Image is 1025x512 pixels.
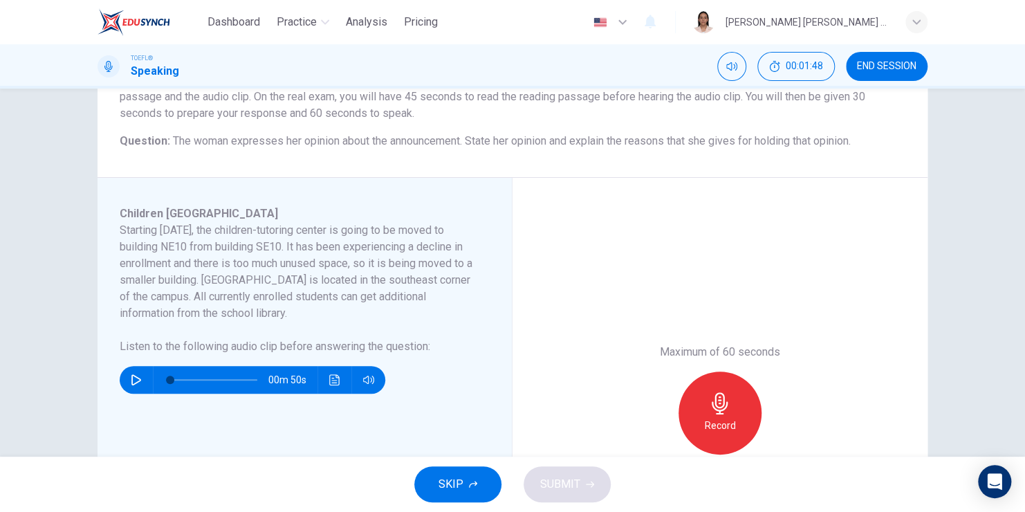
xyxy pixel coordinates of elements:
h1: Speaking [131,63,179,80]
span: You will now read a short passage and listen to an audio clip on the same topic. You will then an... [120,73,894,120]
span: Dashboard [207,14,260,30]
button: Practice [271,10,335,35]
span: 00:01:48 [786,61,823,72]
a: EduSynch logo [98,8,202,36]
h6: Question : [120,133,905,149]
span: Practice [277,14,317,30]
span: Pricing [404,14,438,30]
h6: Directions : [120,72,905,122]
div: Open Intercom Messenger [978,465,1011,498]
h6: Starting [DATE], the children-tutoring center is going to be moved to building NE10 from building... [120,222,473,322]
h6: Record [705,417,736,434]
button: Dashboard [202,10,266,35]
button: Analysis [340,10,393,35]
h6: Maximum of 60 seconds [660,344,780,360]
img: EduSynch logo [98,8,170,36]
img: Profile picture [692,11,714,33]
h6: Listen to the following audio clip before answering the question : [120,338,473,355]
button: Record [678,372,761,455]
button: END SESSION [846,52,927,81]
span: Children [GEOGRAPHIC_DATA] [120,207,278,220]
span: END SESSION [857,61,916,72]
span: SKIP [438,475,463,494]
button: SKIP [414,466,501,502]
span: TOEFL® [131,53,153,63]
div: [PERSON_NAME] [PERSON_NAME] [PERSON_NAME] [726,14,889,30]
button: Pricing [398,10,443,35]
span: 00m 50s [268,366,317,394]
span: Analysis [346,14,387,30]
img: en [591,17,609,28]
span: The woman expresses her opinion about the announcement. State her opinion and explain the reasons... [173,134,851,147]
button: Click to see the audio transcription [324,366,346,394]
div: Hide [757,52,835,81]
button: 00:01:48 [757,52,835,81]
div: Mute [717,52,746,81]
